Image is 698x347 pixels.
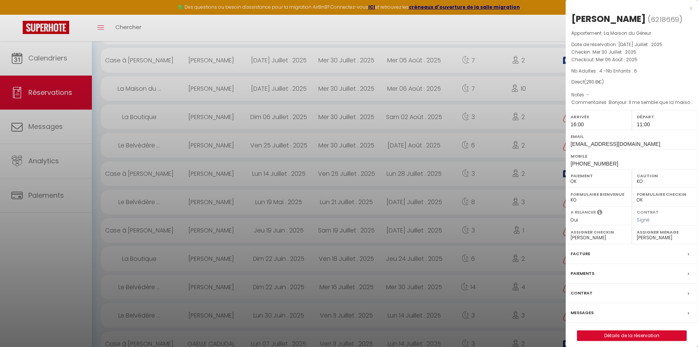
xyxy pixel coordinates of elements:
[566,4,692,13] div: x
[6,3,29,26] button: Ouvrir le widget de chat LiveChat
[577,331,686,341] a: Détails de la réservation
[571,289,593,297] label: Contrat
[577,330,687,341] button: Détails de la réservation
[571,250,590,258] label: Facture
[571,191,627,198] label: Formulaire Bienvenue
[571,113,627,121] label: Arrivée
[648,14,682,25] span: ( )
[571,209,596,215] label: A relancer
[651,15,679,24] span: 6218669
[571,99,692,106] p: Commentaires :
[571,270,594,277] label: Paiements
[571,161,618,167] span: [PHONE_NUMBER]
[593,49,636,55] span: Mer 30 Juillet . 2025
[571,172,627,180] label: Paiement
[571,152,693,160] label: Mobile
[637,209,659,214] label: Contrat
[586,91,589,98] span: -
[637,191,693,198] label: Formulaire Checkin
[584,79,604,85] span: ( €)
[571,133,693,140] label: Email
[571,68,637,74] span: Nb Adultes : 4 -
[571,141,660,147] span: [EMAIL_ADDRESS][DOMAIN_NAME]
[571,29,692,37] p: Appartement :
[571,48,692,56] p: Checkin :
[637,113,693,121] label: Départ
[571,56,692,64] p: Checkout :
[571,309,594,317] label: Messages
[571,13,646,25] div: [PERSON_NAME]
[596,56,638,63] span: Mer 06 Août . 2025
[571,121,584,127] span: 16:00
[571,228,627,236] label: Assigner Checkin
[571,41,692,48] p: Date de réservation :
[586,79,598,85] span: 2110.8
[637,217,650,223] span: Signé
[637,121,650,127] span: 11:00
[637,228,693,236] label: Assigner Menage
[606,68,637,74] span: Nb Enfants : 6
[604,30,651,36] span: La Maison du Géreur
[637,172,693,180] label: Caution
[618,41,662,48] span: [DATE] Juillet . 2025
[571,79,692,86] div: Direct
[597,209,602,217] i: Sélectionner OUI si vous souhaiter envoyer les séquences de messages post-checkout
[571,91,692,99] p: Notes :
